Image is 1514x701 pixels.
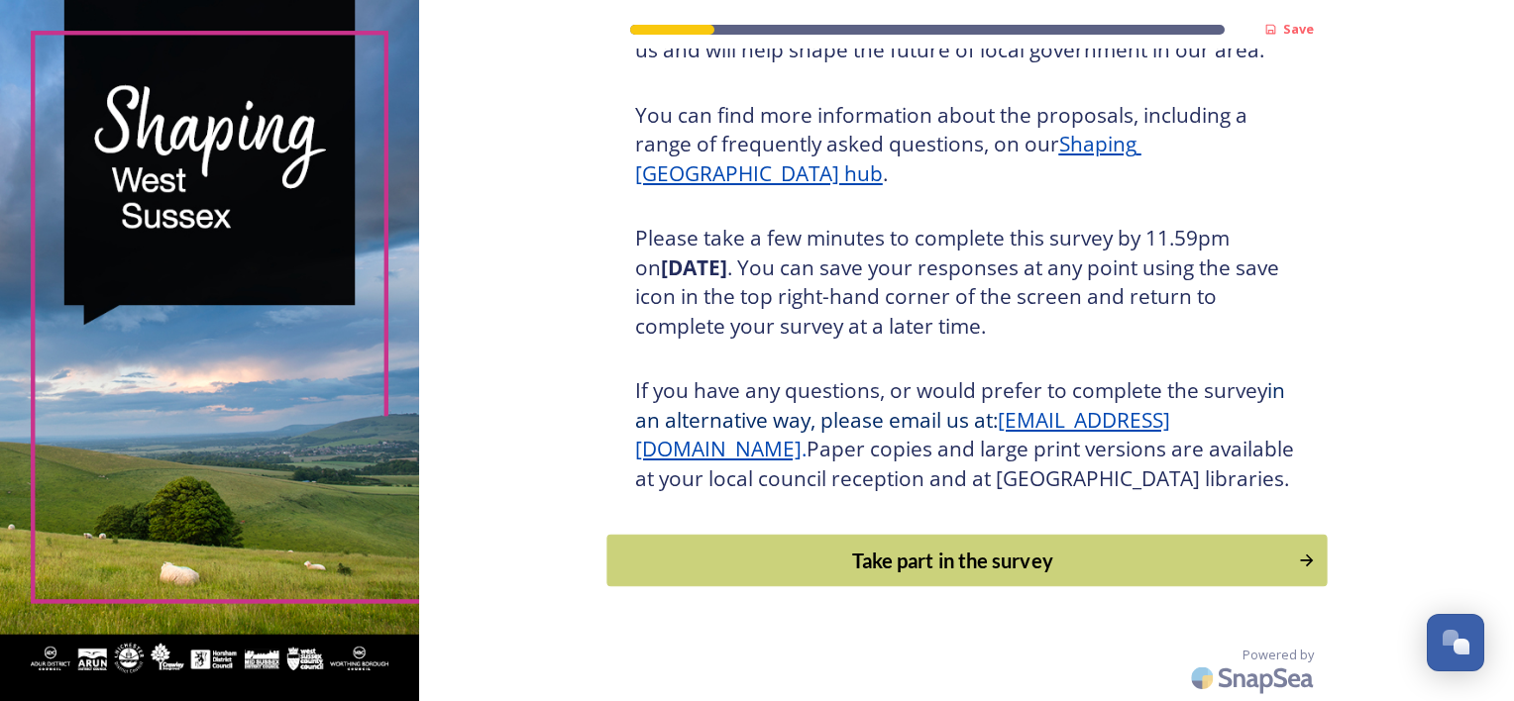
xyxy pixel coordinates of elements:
a: [EMAIL_ADDRESS][DOMAIN_NAME] [635,406,1170,463]
button: Continue [606,535,1327,587]
span: in an alternative way, please email us at: [635,376,1290,434]
h3: Please take a few minutes to complete this survey by 11.59pm on . You can save your responses at ... [635,224,1299,341]
span: Powered by [1243,646,1314,664]
div: Take part in the survey [617,546,1287,575]
strong: Save [1283,20,1314,38]
strong: [DATE] [661,253,727,281]
h3: If you have any questions, or would prefer to complete the survey Paper copies and large print ve... [635,376,1299,493]
button: Open Chat [1427,614,1484,671]
a: Shaping [GEOGRAPHIC_DATA] hub [635,130,1141,187]
h3: You can find more information about the proposals, including a range of frequently asked question... [635,101,1299,189]
img: SnapSea Logo [1185,654,1324,701]
span: . [802,435,807,462]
